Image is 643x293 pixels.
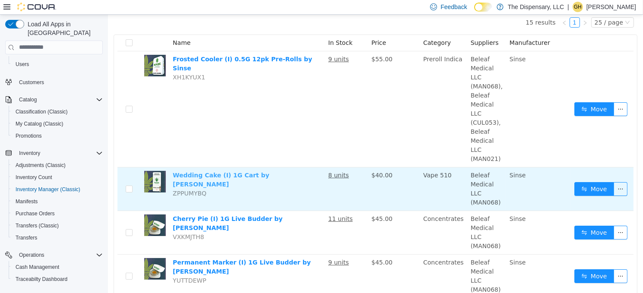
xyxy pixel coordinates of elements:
[220,157,241,164] u: 8 units
[12,172,103,183] span: Inventory Count
[506,211,519,225] button: icon: ellipsis
[16,222,59,229] span: Transfers (Classic)
[12,131,45,141] a: Promotions
[12,221,103,231] span: Transfers (Classic)
[506,167,519,181] button: icon: ellipsis
[12,184,103,195] span: Inventory Manager (Classic)
[12,172,56,183] a: Inventory Count
[12,196,103,207] span: Manifests
[312,196,359,240] td: Concentrates
[2,94,106,106] button: Catalog
[2,147,106,159] button: Inventory
[16,77,48,88] a: Customers
[16,264,59,271] span: Cash Management
[12,208,58,219] a: Purchase Orders
[220,244,241,251] u: 9 units
[16,61,29,68] span: Users
[9,183,106,195] button: Inventory Manager (Classic)
[506,88,519,101] button: icon: ellipsis
[9,159,106,171] button: Adjustments (Classic)
[12,107,103,117] span: Classification (Classic)
[12,274,71,284] a: Traceabilty Dashboard
[402,201,418,208] span: Sinse
[16,76,103,87] span: Customers
[9,220,106,232] button: Transfers (Classic)
[402,25,442,32] span: Manufacturer
[574,2,582,12] span: GH
[19,252,44,258] span: Operations
[2,249,106,261] button: Operations
[16,120,63,127] span: My Catalog (Classic)
[16,148,44,158] button: Inventory
[16,95,40,105] button: Catalog
[475,6,480,11] i: icon: right
[466,255,506,268] button: icon: swapMove
[16,250,48,260] button: Operations
[65,201,174,217] a: Cherry Pie (I) 1G Live Budder by [PERSON_NAME]
[17,3,56,11] img: Cova
[462,3,472,13] a: 1
[65,244,203,260] a: Permanent Marker (I) 1G Live Budder by [PERSON_NAME]
[9,171,106,183] button: Inventory Count
[454,6,459,11] i: icon: left
[312,37,359,153] td: Preroll Indica
[12,160,69,170] a: Adjustments (Classic)
[263,244,285,251] span: $45.00
[9,130,106,142] button: Promotions
[65,41,204,57] a: Frosted Cooler (I) 0.5G 12pk Pre-Rolls by Sinse
[402,157,418,164] span: Sinse
[12,119,67,129] a: My Catalog (Classic)
[12,262,63,272] a: Cash Management
[567,2,569,12] p: |
[466,167,506,181] button: icon: swapMove
[573,2,583,12] div: Gillian Hendrix
[517,5,522,11] i: icon: down
[12,262,103,272] span: Cash Management
[9,232,106,244] button: Transfers
[65,175,98,182] span: ZPPUMYBQ
[36,200,58,221] img: Cherry Pie (I) 1G Live Budder by Sinse hero shot
[12,107,71,117] a: Classification (Classic)
[19,96,37,103] span: Catalog
[9,58,106,70] button: Users
[9,208,106,220] button: Purchase Orders
[263,157,285,164] span: $40.00
[220,25,244,32] span: In Stock
[9,118,106,130] button: My Catalog (Classic)
[315,25,343,32] span: Category
[402,244,418,251] span: Sinse
[16,148,103,158] span: Inventory
[487,3,515,13] div: 25 / page
[16,198,38,205] span: Manifests
[12,59,103,69] span: Users
[363,25,391,32] span: Suppliers
[402,41,418,48] span: Sinse
[363,201,393,235] span: Beleaf Medical LLC (MAN068)
[16,186,80,193] span: Inventory Manager (Classic)
[12,233,41,243] a: Transfers
[220,201,245,208] u: 11 units
[12,196,41,207] a: Manifests
[474,3,492,12] input: Dark Mode
[586,2,636,12] p: [PERSON_NAME]
[16,162,66,169] span: Adjustments (Classic)
[363,244,393,278] span: Beleaf Medical LLC (MAN068)
[220,41,241,48] u: 9 units
[36,40,58,62] img: Frosted Cooler (I) 0.5G 12pk Pre-Rolls by Sinse hero shot
[418,3,447,13] li: 15 results
[36,243,58,265] img: Permanent Marker (I) 1G Live Budder by Sinse hero shot
[508,2,564,12] p: The Dispensary, LLC
[65,219,96,226] span: VXKMJTH8
[65,157,162,173] a: Wedding Cake (I) 1G Cart by [PERSON_NAME]
[19,150,40,157] span: Inventory
[9,261,106,273] button: Cash Management
[12,184,84,195] a: Inventory Manager (Classic)
[16,174,52,181] span: Inventory Count
[2,76,106,88] button: Customers
[12,160,103,170] span: Adjustments (Classic)
[312,240,359,284] td: Concentrates
[312,153,359,196] td: Vape 510
[12,131,103,141] span: Promotions
[263,25,278,32] span: Price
